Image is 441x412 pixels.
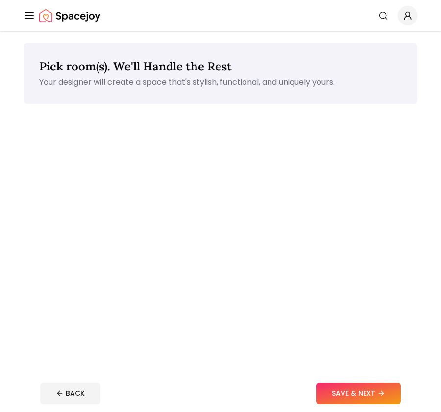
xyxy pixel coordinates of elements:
button: SAVE & NEXT [316,383,401,404]
p: Your designer will create a space that's stylish, functional, and uniquely yours. [39,76,402,88]
img: Spacejoy Logo [39,6,100,25]
button: BACK [40,383,100,404]
a: Spacejoy [39,6,100,25]
span: Pick room(s). We'll Handle the Rest [39,59,232,74]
